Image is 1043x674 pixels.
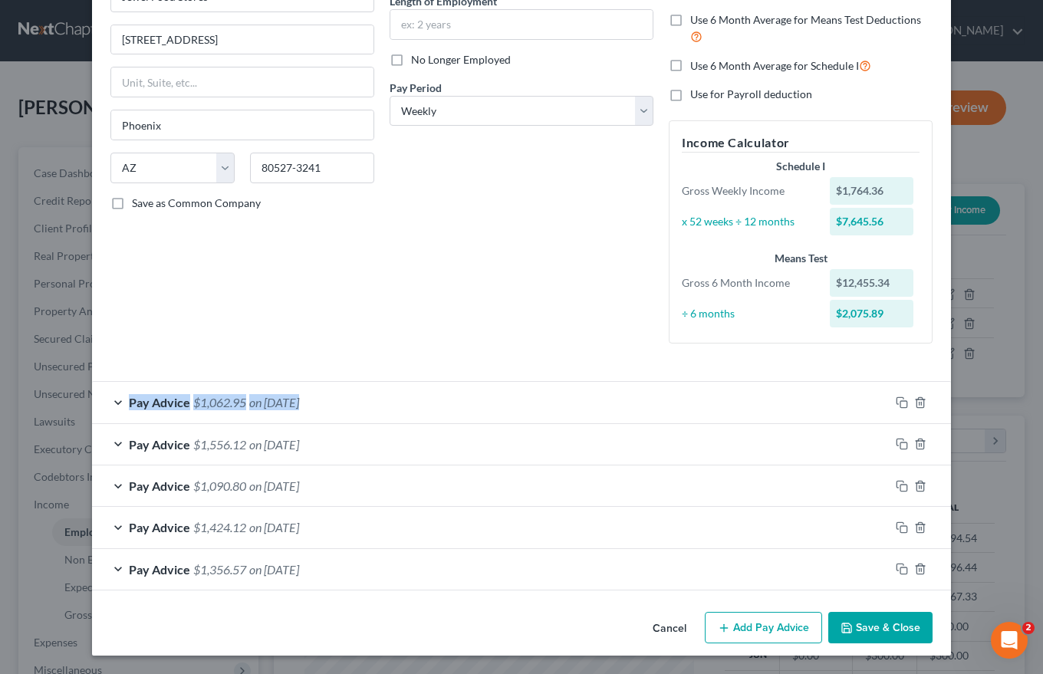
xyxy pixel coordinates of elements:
[249,562,299,577] span: on [DATE]
[390,81,442,94] span: Pay Period
[132,196,261,209] span: Save as Common Company
[193,437,246,452] span: $1,556.12
[411,53,511,66] span: No Longer Employed
[129,562,190,577] span: Pay Advice
[682,159,920,174] div: Schedule I
[193,395,246,409] span: $1,062.95
[111,67,373,97] input: Unit, Suite, etc...
[129,478,190,493] span: Pay Advice
[193,478,246,493] span: $1,090.80
[830,300,914,327] div: $2,075.89
[682,251,920,266] div: Means Test
[674,214,822,229] div: x 52 weeks ÷ 12 months
[682,133,920,153] h5: Income Calculator
[249,395,299,409] span: on [DATE]
[111,110,373,140] input: Enter city...
[690,87,812,100] span: Use for Payroll deduction
[193,520,246,534] span: $1,424.12
[674,183,822,199] div: Gross Weekly Income
[129,520,190,534] span: Pay Advice
[830,208,914,235] div: $7,645.56
[828,612,933,644] button: Save & Close
[249,437,299,452] span: on [DATE]
[690,59,859,72] span: Use 6 Month Average for Schedule I
[674,275,822,291] div: Gross 6 Month Income
[249,520,299,534] span: on [DATE]
[111,25,373,54] input: Enter address...
[249,478,299,493] span: on [DATE]
[830,177,914,205] div: $1,764.36
[129,437,190,452] span: Pay Advice
[705,612,822,644] button: Add Pay Advice
[830,269,914,297] div: $12,455.34
[1022,622,1035,634] span: 2
[193,562,246,577] span: $1,356.57
[640,613,699,644] button: Cancel
[674,306,822,321] div: ÷ 6 months
[129,395,190,409] span: Pay Advice
[250,153,374,183] input: Enter zip...
[991,622,1028,659] iframe: Intercom live chat
[390,10,653,39] input: ex: 2 years
[690,13,921,26] span: Use 6 Month Average for Means Test Deductions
